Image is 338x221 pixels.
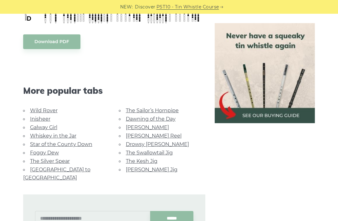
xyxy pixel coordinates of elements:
a: [PERSON_NAME] [126,124,169,130]
span: Discover [135,3,156,11]
a: The Sailor’s Hornpipe [126,108,179,113]
a: Inisheer [30,116,50,122]
a: Galway Girl [30,124,57,130]
a: The Kesh Jig [126,158,157,164]
a: [PERSON_NAME] Reel [126,133,182,139]
a: The Silver Spear [30,158,70,164]
a: The Swallowtail Jig [126,150,173,156]
span: More popular tabs [23,85,206,96]
a: [PERSON_NAME] Jig [126,167,177,173]
a: [GEOGRAPHIC_DATA] to [GEOGRAPHIC_DATA] [23,167,90,181]
a: Whiskey in the Jar [30,133,76,139]
img: tin whistle buying guide [215,23,315,123]
a: Star of the County Down [30,141,92,147]
span: NEW: [120,3,133,11]
a: Foggy Dew [30,150,59,156]
a: Download PDF [23,34,80,49]
a: Dawning of the Day [126,116,176,122]
a: PST10 - Tin Whistle Course [156,3,219,11]
a: Wild Rover [30,108,58,113]
a: Drowsy [PERSON_NAME] [126,141,189,147]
